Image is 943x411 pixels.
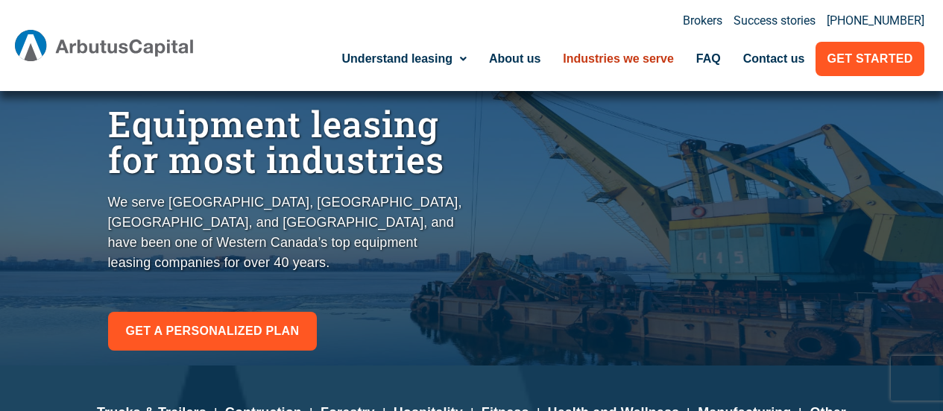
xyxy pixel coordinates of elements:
h1: Equipment leasing for most industries [108,106,464,178]
a: Contact us [732,42,816,76]
a: Industries we serve [552,42,685,76]
a: Understand leasing [331,42,478,76]
a: Get Started [816,42,924,76]
a: Brokers [683,15,722,27]
a: Success stories [734,15,816,27]
a: [PHONE_NUMBER] [827,15,924,27]
a: FAQ [685,42,732,76]
a: About us [478,42,552,76]
p: We serve [GEOGRAPHIC_DATA], [GEOGRAPHIC_DATA], [GEOGRAPHIC_DATA], and [GEOGRAPHIC_DATA], and have... [108,192,464,273]
a: Get a personalized plan [108,312,318,351]
span: Get a personalized plan [126,321,300,342]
